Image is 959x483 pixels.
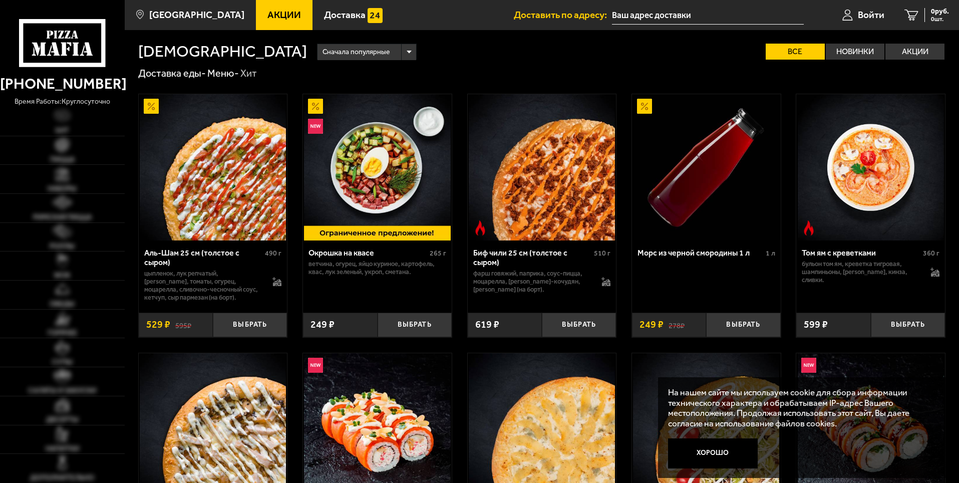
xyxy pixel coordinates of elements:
[637,248,763,258] div: Морс из черной смородины 1 л
[668,438,758,468] button: Хорошо
[175,320,191,330] s: 595 ₽
[139,94,287,240] a: АкционныйАль-Шам 25 см (толстое с сыром)
[50,243,75,250] span: Роллы
[378,313,452,337] button: Выбрать
[801,220,816,235] img: Острое блюдо
[144,270,263,302] p: цыпленок, лук репчатый, [PERSON_NAME], томаты, огурец, моцарелла, сливочно-чесночный соус, кетчуп...
[55,127,69,134] span: Хит
[140,94,286,240] img: Аль-Шам 25 см (толстое с сыром)
[138,44,307,60] h1: [DEMOGRAPHIC_DATA]
[871,313,945,337] button: Выбрать
[146,320,170,330] span: 529 ₽
[706,313,780,337] button: Выбрать
[632,94,781,240] a: АкционныйМорс из черной смородины 1 л
[304,94,450,240] img: Окрошка на квасе
[931,8,949,15] span: 0 руб.
[802,248,920,258] div: Том ям с креветками
[308,248,427,258] div: Окрошка на квасе
[430,249,446,258] span: 265 г
[669,320,685,330] s: 278 ₽
[50,300,75,307] span: Обеды
[308,358,323,373] img: Новинка
[923,249,939,258] span: 360 г
[475,320,499,330] span: 619 ₽
[468,94,616,240] a: Острое блюдоБиф чили 25 см (толстое с сыром)
[640,320,664,330] span: 249 ₽
[324,10,366,20] span: Доставка
[801,358,816,373] img: Новинка
[303,94,452,240] a: АкционныйНовинкаОкрошка на квасе
[637,99,652,114] img: Акционный
[469,94,615,240] img: Биф чили 25 см (толстое с сыром)
[826,44,885,60] label: Новинки
[804,320,828,330] span: 599 ₽
[473,270,592,294] p: фарш говяжий, паприка, соус-пицца, моцарелла, [PERSON_NAME]-кочудян, [PERSON_NAME] (на борт).
[542,313,616,337] button: Выбрать
[144,248,263,267] div: Аль-Шам 25 см (толстое с сыром)
[28,387,96,394] span: Салаты и закуски
[766,44,825,60] label: Все
[668,387,930,429] p: На нашем сайте мы используем cookie для сбора информации технического характера и обрабатываем IP...
[514,10,612,20] span: Доставить по адресу:
[265,249,281,258] span: 490 г
[368,8,383,23] img: 15daf4d41897b9f0e9f617042186c801.svg
[858,10,884,20] span: Войти
[308,99,323,114] img: Акционный
[308,119,323,134] img: Новинка
[633,94,779,240] img: Морс из черной смородины 1 л
[323,43,390,62] span: Сначала популярные
[885,44,944,60] label: Акции
[213,313,287,337] button: Выбрать
[802,260,920,284] p: бульон том ям, креветка тигровая, шампиньоны, [PERSON_NAME], кинза, сливки.
[612,6,804,25] input: Ваш адрес доставки
[33,213,92,220] span: Римская пицца
[48,329,77,336] span: Горячее
[308,260,446,276] p: ветчина, огурец, яйцо куриное, картофель, квас, лук зеленый, укроп, сметана.
[30,474,94,481] span: Дополнительно
[50,156,75,163] span: Пицца
[931,16,949,22] span: 0 шт.
[138,67,206,79] a: Доставка еды-
[310,320,335,330] span: 249 ₽
[46,445,79,452] span: Напитки
[267,10,301,20] span: Акции
[766,249,775,258] span: 1 л
[240,67,257,80] div: Хит
[798,94,944,240] img: Том ям с креветками
[796,94,945,240] a: Острое блюдоТом ям с креветками
[48,185,77,192] span: Наборы
[473,248,592,267] div: Биф чили 25 см (толстое с сыром)
[54,272,71,279] span: WOK
[149,10,244,20] span: [GEOGRAPHIC_DATA]
[473,220,488,235] img: Острое блюдо
[594,249,610,258] span: 510 г
[207,67,239,79] a: Меню-
[52,358,73,365] span: Супы
[46,416,79,423] span: Десерты
[144,99,159,114] img: Акционный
